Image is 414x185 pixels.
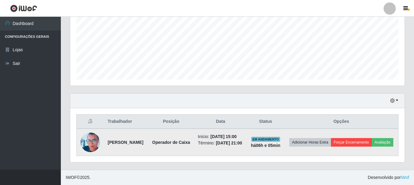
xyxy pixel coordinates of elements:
[194,115,247,129] th: Data
[81,130,100,155] img: 1650895174401.jpeg
[198,140,243,146] li: Término:
[372,138,393,147] button: Avaliação
[368,174,409,181] span: Desenvolvido por
[251,143,280,148] strong: há 06 h e 05 min
[66,175,77,180] span: IWOF
[66,174,91,181] span: © 2025 .
[289,138,331,147] button: Adicionar Horas Extra
[247,115,284,129] th: Status
[148,115,194,129] th: Posição
[284,115,398,129] th: Opções
[331,138,372,147] button: Forçar Encerramento
[216,141,242,145] time: [DATE] 21:00
[152,140,190,145] strong: Operador de Caixa
[251,137,280,142] span: EM ANDAMENTO
[108,140,143,145] strong: [PERSON_NAME]
[210,134,237,139] time: [DATE] 15:00
[198,133,243,140] li: Início:
[10,5,37,12] img: CoreUI Logo
[401,175,409,180] a: iWof
[104,115,148,129] th: Trabalhador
